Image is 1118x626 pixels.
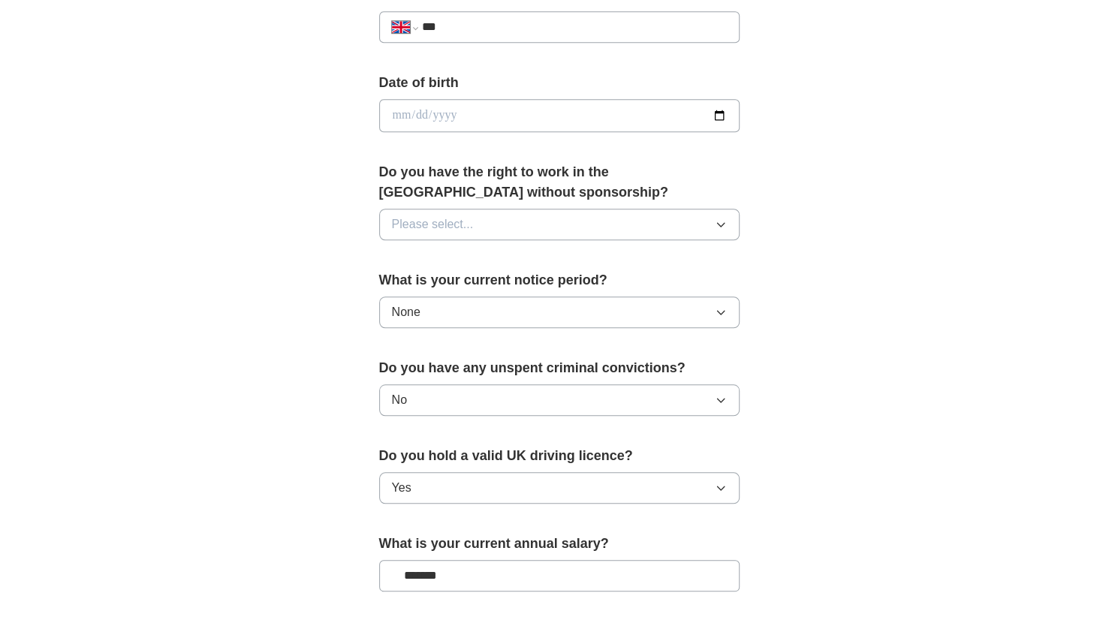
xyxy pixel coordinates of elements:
button: No [379,384,740,416]
span: Yes [392,479,411,497]
label: Do you have any unspent criminal convictions? [379,358,740,378]
span: No [392,391,407,409]
label: Do you hold a valid UK driving licence? [379,446,740,466]
span: None [392,303,420,321]
span: Please select... [392,215,474,233]
button: Please select... [379,209,740,240]
label: Date of birth [379,73,740,93]
label: What is your current notice period? [379,270,740,290]
button: None [379,296,740,328]
button: Yes [379,472,740,504]
label: Do you have the right to work in the [GEOGRAPHIC_DATA] without sponsorship? [379,162,740,203]
label: What is your current annual salary? [379,534,740,554]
